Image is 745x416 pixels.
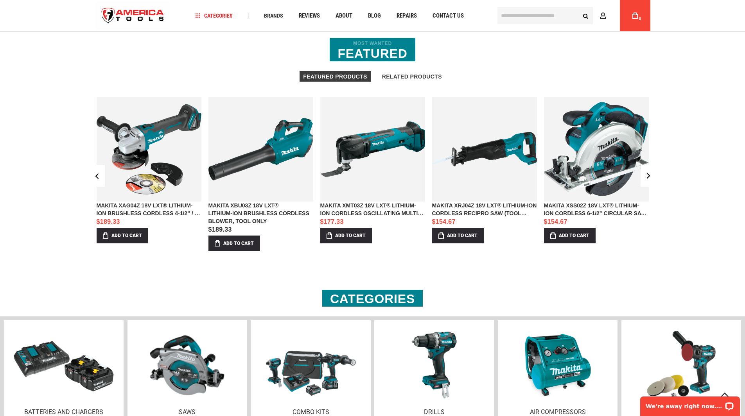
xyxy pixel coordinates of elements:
[433,13,464,19] span: Contact Us
[400,332,469,398] img: Drills
[635,391,745,416] iframe: LiveChat chat widget
[432,228,484,243] button: Add to Cart
[14,339,114,392] img: Batteries and chargers
[97,218,120,225] span: $189.33
[97,97,201,202] a: View Product
[320,218,344,225] span: $177.33
[95,1,171,30] a: store logo
[320,97,425,202] a: View Product
[337,41,407,46] span: Most Wanted
[208,202,313,225] a: MAKITA XBU03Z 18V LXT® LITHIUM‑ION BRUSHLESS CORDLESS BLOWER, TOOL ONLY
[544,97,649,202] a: View Product
[368,13,381,19] span: Blog
[559,233,589,238] span: Add to Cart
[544,228,596,243] button: Add to Cart
[266,333,356,398] img: Combo KITS
[150,328,224,402] img: Saws
[578,8,593,23] button: Search
[432,97,537,202] a: View Product
[397,13,417,19] span: Repairs
[299,13,320,19] span: Reviews
[135,408,239,416] p: Saws
[111,233,142,238] span: Add to Cart
[12,408,116,416] p: Batteries and chargers
[195,13,233,18] span: Categories
[295,11,323,21] a: Reviews
[322,290,423,307] h2: Categories
[506,408,610,416] p: Air compressors
[382,408,486,416] p: Drills
[260,11,287,21] a: Brands
[447,233,478,238] span: Add to Cart
[192,11,236,21] a: Categories
[525,332,591,398] img: Air compressors
[320,202,425,217] a: MAKITA XMT03Z 18V LXT® LITHIUM-ION CORDLESS OSCILLATING MULTI-TOOL, TOOL-LESS CLAMP SYSTEM (TOOL ...
[544,202,649,217] a: MAKITA XSS02Z 18V LXT® LITHIUM-ION CORDLESS 6-1/2" CIRCULAR SAW, NO L.E.D. LIGHT (TOOL ONLY)
[259,408,363,416] p: Combo KITS
[336,13,352,19] span: About
[330,38,415,61] h2: Featured
[379,71,445,82] a: Related products
[393,11,420,21] a: Repairs
[646,331,716,399] img: Grinders
[320,228,372,243] button: Add to Cart
[208,236,260,251] button: Add to Cart
[97,202,201,217] a: MAKITA XAG04Z 18V LXT® LITHIUM-ION BRUSHLESS CORDLESS 4-1/2” / 5" CUT-OFF/ANGLE GRINDER, NO LOCK-...
[95,1,171,30] img: America Tools
[432,218,456,225] span: $154.67
[432,202,537,217] a: MAKITA XRJ04Z 18V LXT® LITHIUM-ION CORDLESS RECIPRO SAW (TOOL ONLY)
[429,11,467,21] a: Contact Us
[208,226,232,233] span: $189.33
[647,173,650,179] span: Next
[264,13,283,18] span: Brands
[332,11,356,21] a: About
[300,71,371,82] a: Featured Products
[335,233,366,238] span: Add to Cart
[364,11,384,21] a: Blog
[95,173,99,179] span: Previous
[223,241,254,246] span: Add to Cart
[629,408,733,416] p: Grinders
[97,228,148,243] button: Add to Cart
[639,17,641,21] span: 0
[544,218,567,225] span: $154.67
[208,97,313,202] a: View Product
